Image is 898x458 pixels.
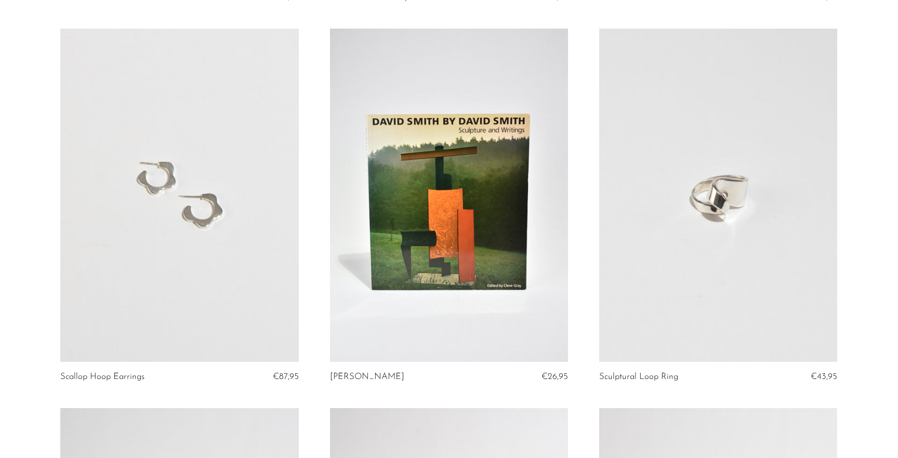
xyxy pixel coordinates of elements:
a: [PERSON_NAME] [330,372,404,382]
span: €43,95 [811,372,837,381]
a: Scallop Hoop Earrings [60,372,144,382]
span: €26,95 [542,372,568,381]
a: Sculptural Loop Ring [599,372,678,382]
span: €87,95 [273,372,299,381]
